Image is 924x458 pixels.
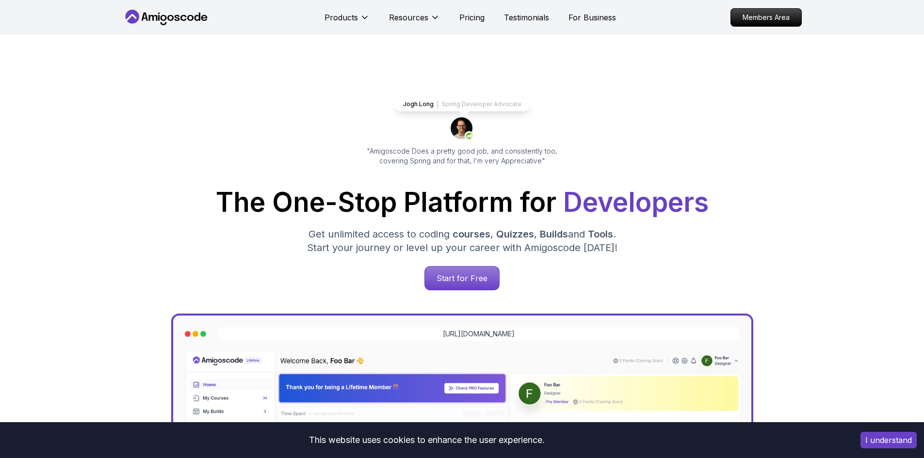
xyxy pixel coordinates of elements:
[504,12,549,23] a: Testimonials
[130,189,794,216] h1: The One-Stop Platform for
[451,117,474,141] img: josh long
[7,429,846,451] div: This website uses cookies to enhance the user experience.
[588,228,613,240] span: Tools
[324,12,358,23] p: Products
[425,267,499,290] p: Start for Free
[459,12,485,23] a: Pricing
[730,8,802,27] a: Members Area
[324,12,370,31] button: Products
[424,266,500,290] a: Start for Free
[389,12,428,23] p: Resources
[354,146,571,166] p: "Amigoscode Does a pretty good job, and consistently too, covering Spring and for that, I'm very ...
[860,432,917,448] button: Accept cookies
[568,12,616,23] a: For Business
[540,228,568,240] span: Builds
[443,329,515,339] a: [URL][DOMAIN_NAME]
[299,227,625,254] p: Get unlimited access to coding , , and . Start your journey or level up your career with Amigosco...
[563,186,709,218] span: Developers
[453,228,490,240] span: courses
[442,100,521,108] p: Spring Developer Advocate
[403,100,434,108] p: Jogh Long
[731,9,801,26] p: Members Area
[389,12,440,31] button: Resources
[496,228,534,240] span: Quizzes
